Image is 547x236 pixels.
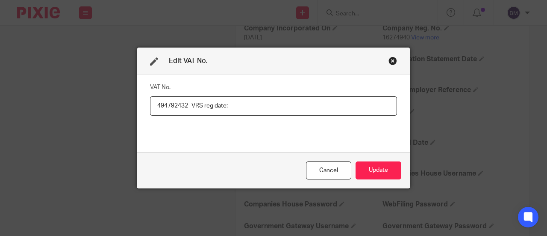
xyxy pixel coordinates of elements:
label: VAT No. [150,83,171,92]
input: VAT No. [150,96,397,116]
span: Edit VAT No. [169,57,208,64]
button: Update [356,161,401,180]
div: Close this dialog window [388,57,397,65]
div: Close this dialog window [306,161,351,180]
